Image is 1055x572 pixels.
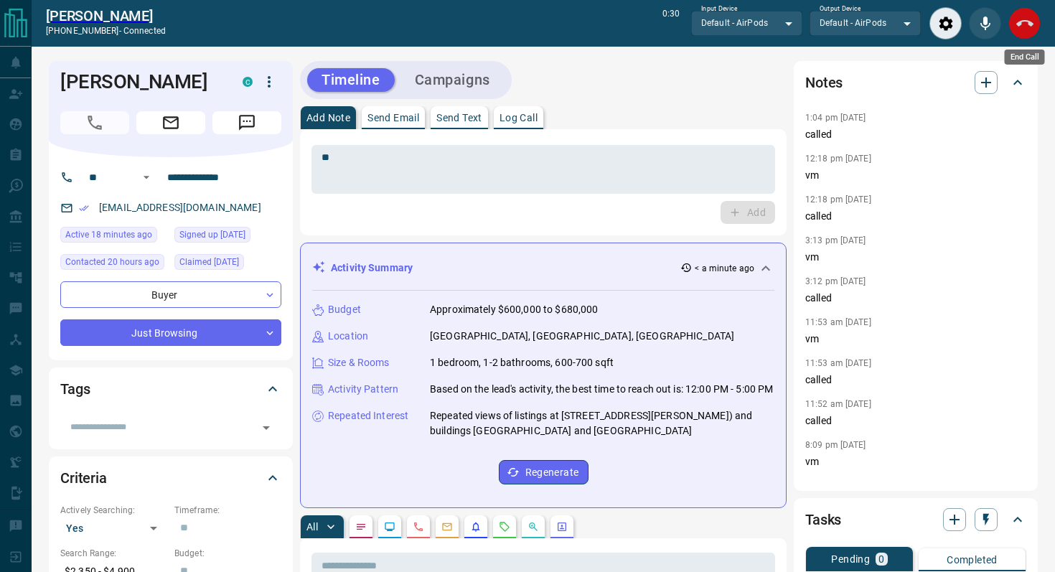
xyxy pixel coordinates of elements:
[179,255,239,269] span: Claimed [DATE]
[805,317,871,327] p: 11:53 am [DATE]
[136,111,205,134] span: Email
[430,355,614,370] p: 1 bedroom, 1-2 bathrooms, 600-700 sqft
[430,329,734,344] p: [GEOGRAPHIC_DATA], [GEOGRAPHIC_DATA], [GEOGRAPHIC_DATA]
[331,261,413,276] p: Activity Summary
[805,276,866,286] p: 3:12 pm [DATE]
[691,11,802,35] div: Default - AirPods
[695,262,754,275] p: < a minute ago
[60,70,221,93] h1: [PERSON_NAME]
[810,11,921,35] div: Default - AirPods
[174,504,281,517] p: Timeframe:
[805,332,1026,347] p: vm
[805,154,871,164] p: 12:18 pm [DATE]
[1005,50,1045,65] div: End Call
[805,502,1026,537] div: Tasks
[947,555,998,565] p: Completed
[470,521,482,533] svg: Listing Alerts
[441,521,453,533] svg: Emails
[60,111,129,134] span: Call
[701,4,738,14] label: Input Device
[413,521,424,533] svg: Calls
[60,378,90,400] h2: Tags
[307,68,395,92] button: Timeline
[46,24,166,37] p: [PHONE_NUMBER] -
[60,227,167,247] div: Wed Oct 15 2025
[805,235,866,245] p: 3:13 pm [DATE]
[60,466,107,489] h2: Criteria
[384,521,395,533] svg: Lead Browsing Activity
[306,522,318,532] p: All
[328,408,408,423] p: Repeated Interest
[805,481,866,491] p: 8:08 pm [DATE]
[65,228,152,242] span: Active 18 minutes ago
[556,521,568,533] svg: Agent Actions
[60,517,167,540] div: Yes
[805,113,866,123] p: 1:04 pm [DATE]
[328,329,368,344] p: Location
[805,250,1026,265] p: vm
[46,7,166,24] a: [PERSON_NAME]
[805,168,1026,183] p: vm
[805,127,1026,142] p: called
[662,7,680,39] p: 0:30
[400,68,505,92] button: Campaigns
[500,113,538,123] p: Log Call
[243,77,253,87] div: condos.ca
[969,7,1001,39] div: Mute
[212,111,281,134] span: Message
[805,291,1026,306] p: called
[367,113,419,123] p: Send Email
[312,255,774,281] div: Activity Summary< a minute ago
[1008,7,1041,39] div: End Call
[929,7,962,39] div: Audio Settings
[430,302,598,317] p: Approximately $600,000 to $680,000
[99,202,261,213] a: [EMAIL_ADDRESS][DOMAIN_NAME]
[820,4,861,14] label: Output Device
[123,26,166,36] span: connected
[805,358,871,368] p: 11:53 am [DATE]
[805,413,1026,428] p: called
[60,461,281,495] div: Criteria
[805,65,1026,100] div: Notes
[174,547,281,560] p: Budget:
[60,372,281,406] div: Tags
[79,203,89,213] svg: Email Verified
[306,113,350,123] p: Add Note
[256,418,276,438] button: Open
[805,209,1026,224] p: called
[60,547,167,560] p: Search Range:
[805,194,871,205] p: 12:18 pm [DATE]
[355,521,367,533] svg: Notes
[878,554,884,564] p: 0
[138,169,155,186] button: Open
[805,372,1026,388] p: called
[60,319,281,346] div: Just Browsing
[328,382,398,397] p: Activity Pattern
[527,521,539,533] svg: Opportunities
[60,254,167,274] div: Tue Oct 14 2025
[805,454,1026,469] p: vm
[179,228,245,242] span: Signed up [DATE]
[328,302,361,317] p: Budget
[499,521,510,533] svg: Requests
[831,554,870,564] p: Pending
[436,113,482,123] p: Send Text
[328,355,390,370] p: Size & Rooms
[805,508,841,531] h2: Tasks
[60,504,167,517] p: Actively Searching:
[60,281,281,308] div: Buyer
[430,408,774,439] p: Repeated views of listings at [STREET_ADDRESS][PERSON_NAME]) and buildings [GEOGRAPHIC_DATA] and ...
[499,460,589,484] button: Regenerate
[805,440,866,450] p: 8:09 pm [DATE]
[805,399,871,409] p: 11:52 am [DATE]
[174,227,281,247] div: Wed Sep 07 2022
[65,255,159,269] span: Contacted 20 hours ago
[174,254,281,274] div: Wed Sep 07 2022
[805,71,843,94] h2: Notes
[430,382,773,397] p: Based on the lead's activity, the best time to reach out is: 12:00 PM - 5:00 PM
